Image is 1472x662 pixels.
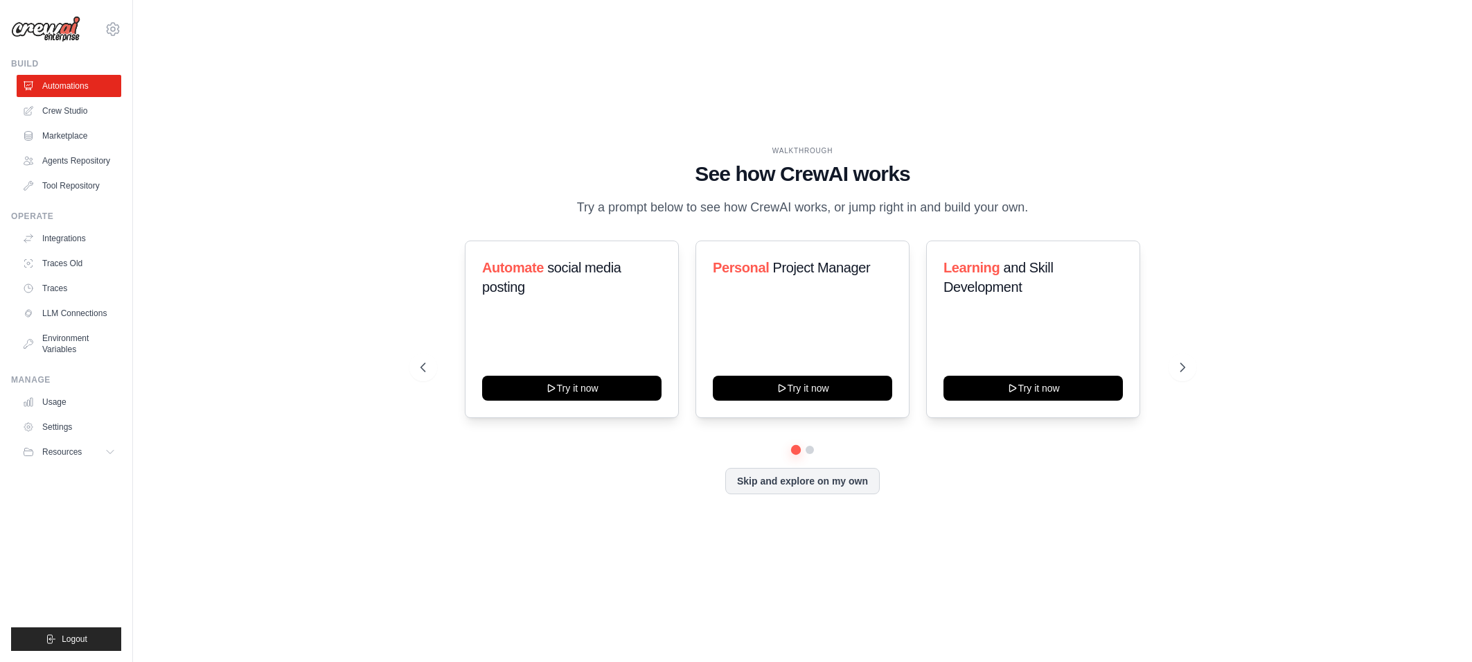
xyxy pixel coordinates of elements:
a: Tool Repository [17,175,121,197]
h1: See how CrewAI works [420,162,1185,186]
span: Automate [482,260,544,275]
span: Logout [62,634,87,645]
div: Build [11,58,121,69]
button: Skip and explore on my own [725,468,880,494]
button: Try it now [943,376,1123,401]
a: Marketplace [17,125,121,147]
div: Operate [11,211,121,222]
span: Resources [42,446,82,458]
p: Try a prompt below to see how CrewAI works, or jump right in and build your own. [570,198,1036,218]
div: WALKTHROUGH [420,146,1185,156]
span: Project Manager [772,260,870,275]
a: Traces Old [17,252,121,275]
button: Logout [11,627,121,651]
a: Crew Studio [17,100,121,122]
a: Traces [17,277,121,299]
div: Manage [11,374,121,385]
a: LLM Connections [17,302,121,324]
span: Learning [943,260,1000,275]
a: Agents Repository [17,150,121,172]
button: Resources [17,441,121,463]
a: Settings [17,416,121,438]
a: Automations [17,75,121,97]
span: Personal [713,260,769,275]
button: Try it now [482,376,662,401]
a: Integrations [17,227,121,250]
button: Try it now [713,376,892,401]
a: Environment Variables [17,327,121,360]
span: social media posting [482,260,621,295]
span: and Skill Development [943,260,1053,295]
a: Usage [17,391,121,413]
img: Logo [11,16,80,42]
